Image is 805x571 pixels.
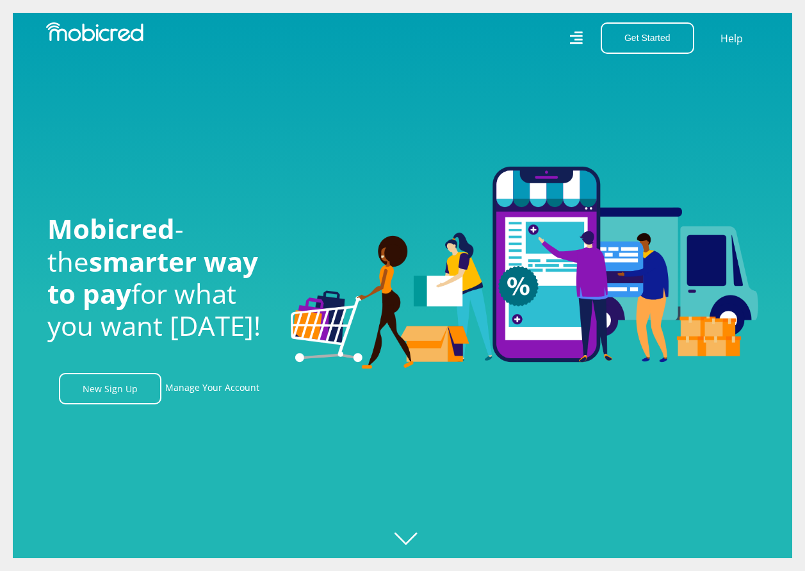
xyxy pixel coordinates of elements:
[46,22,143,42] img: Mobicred
[47,210,175,247] span: Mobicred
[165,373,259,404] a: Manage Your Account
[47,213,272,342] h1: - the for what you want [DATE]!
[291,167,758,369] img: Welcome to Mobicred
[720,30,744,47] a: Help
[47,243,258,311] span: smarter way to pay
[59,373,161,404] a: New Sign Up
[601,22,694,54] button: Get Started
